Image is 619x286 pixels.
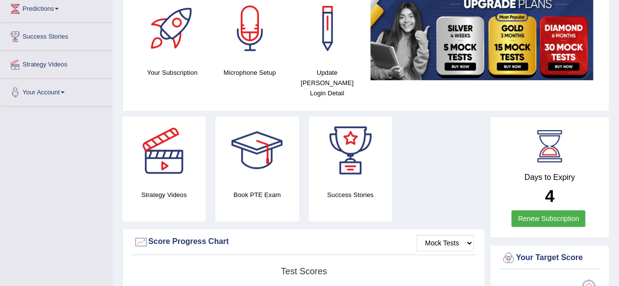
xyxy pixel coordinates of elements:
tspan: Test scores [281,266,327,276]
b: 4 [545,186,554,205]
h4: Days to Expiry [501,173,598,182]
h4: Success Stories [309,190,392,200]
h4: Strategy Videos [122,190,206,200]
div: Your Target Score [501,251,598,265]
a: Renew Subscription [511,210,585,227]
h4: Microphone Setup [216,67,283,78]
div: Score Progress Chart [134,235,474,249]
h4: Book PTE Exam [215,190,298,200]
a: Your Account [0,79,112,103]
a: Strategy Videos [0,51,112,75]
h4: Update [PERSON_NAME] Login Detail [293,67,361,98]
h4: Your Subscription [138,67,206,78]
a: Success Stories [0,23,112,47]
